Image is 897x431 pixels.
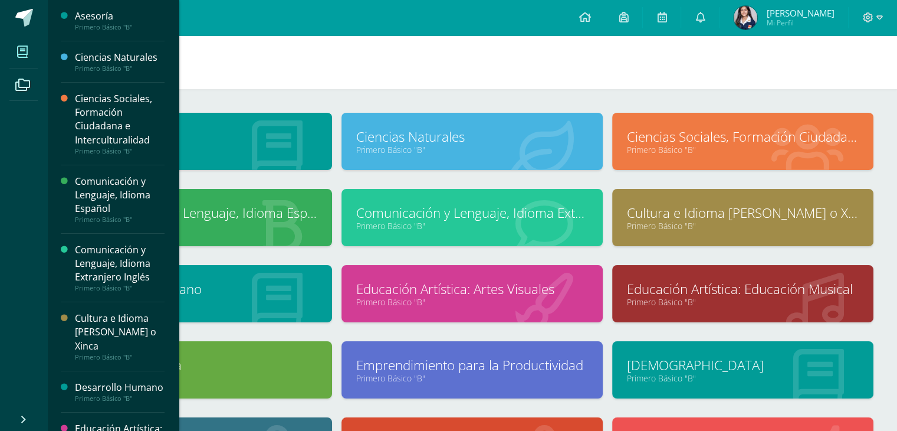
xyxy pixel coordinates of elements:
a: Primero Básico "B" [356,373,588,384]
div: Primero Básico "B" [75,215,165,224]
div: Desarrollo Humano [75,381,165,394]
a: AsesoríaPrimero Básico "B" [75,9,165,31]
a: Educación Artística: Educación Musical [627,280,859,298]
a: Primero Básico "B" [86,373,317,384]
a: Primero Básico "B" [356,296,588,308]
a: Educación Física [86,356,317,374]
a: Comunicación y Lenguaje, Idioma Extranjero Inglés [356,204,588,222]
div: Primero Básico "B" [75,284,165,292]
a: Primero Básico "B" [86,144,317,155]
div: Primero Básico "B" [75,353,165,361]
img: 17d7198f9e9916a0a5a90e0f2861442d.png [734,6,757,30]
div: Primero Básico "B" [75,394,165,403]
a: Primero Básico "B" [627,373,859,384]
span: [PERSON_NAME] [766,7,834,19]
a: Primero Básico "B" [86,220,317,231]
a: Desarrollo Humano [86,280,317,298]
div: Primero Básico "B" [75,64,165,73]
a: Cultura e Idioma [PERSON_NAME] o Xinca [627,204,859,222]
a: Primero Básico "B" [356,144,588,155]
a: Comunicación y Lenguaje, Idioma Español [86,204,317,222]
a: [DEMOGRAPHIC_DATA] [627,356,859,374]
div: Ciencias Sociales, Formación Ciudadana e Interculturalidad [75,92,165,146]
a: Asesoría [86,128,317,146]
a: Primero Básico "B" [86,296,317,308]
a: Primero Básico "B" [356,220,588,231]
div: Comunicación y Lenguaje, Idioma Extranjero Inglés [75,243,165,284]
a: Ciencias NaturalesPrimero Básico "B" [75,51,165,73]
a: Cultura e Idioma [PERSON_NAME] o XincaPrimero Básico "B" [75,312,165,361]
div: Ciencias Naturales [75,51,165,64]
a: Educación Artística: Artes Visuales [356,280,588,298]
a: Primero Básico "B" [627,144,859,155]
div: Cultura e Idioma [PERSON_NAME] o Xinca [75,312,165,352]
div: Primero Básico "B" [75,23,165,31]
a: Primero Básico "B" [627,220,859,231]
a: Ciencias Naturales [356,128,588,146]
a: Emprendimiento para la Productividad [356,356,588,374]
a: Desarrollo HumanoPrimero Básico "B" [75,381,165,403]
a: Comunicación y Lenguaje, Idioma EspañolPrimero Básico "B" [75,175,165,224]
a: Comunicación y Lenguaje, Idioma Extranjero InglésPrimero Básico "B" [75,243,165,292]
div: Asesoría [75,9,165,23]
a: Primero Básico "B" [627,296,859,308]
a: Ciencias Sociales, Formación Ciudadana e InterculturalidadPrimero Básico "B" [75,92,165,155]
div: Comunicación y Lenguaje, Idioma Español [75,175,165,215]
span: Mi Perfil [766,18,834,28]
a: Ciencias Sociales, Formación Ciudadana e Interculturalidad [627,128,859,146]
div: Primero Básico "B" [75,147,165,155]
